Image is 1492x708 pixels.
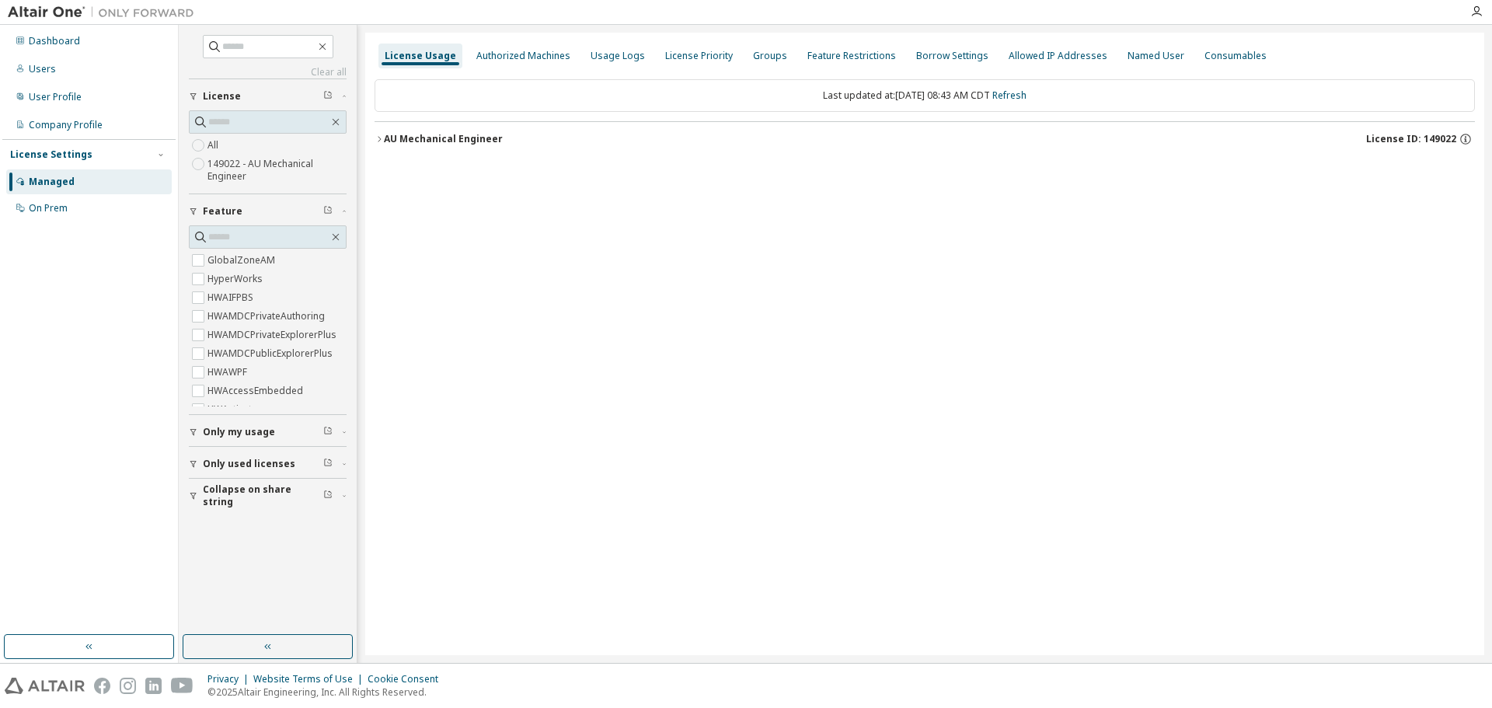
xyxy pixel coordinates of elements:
button: Only my usage [189,415,347,449]
label: HWAccessEmbedded [207,382,306,400]
div: Users [29,63,56,75]
label: HWAMDCPrivateAuthoring [207,307,328,326]
button: Collapse on share string [189,479,347,513]
div: User Profile [29,91,82,103]
button: License [189,79,347,113]
div: Company Profile [29,119,103,131]
div: License Priority [665,50,733,62]
span: Feature [203,205,242,218]
a: Clear all [189,66,347,78]
a: Refresh [992,89,1027,102]
div: Privacy [207,673,253,685]
img: youtube.svg [171,678,193,694]
span: License [203,90,241,103]
label: All [207,136,221,155]
span: License ID: 149022 [1366,133,1456,145]
div: Usage Logs [591,50,645,62]
span: Only my usage [203,426,275,438]
div: License Settings [10,148,92,161]
div: Borrow Settings [916,50,988,62]
img: Altair One [8,5,202,20]
div: On Prem [29,202,68,214]
span: Clear filter [323,90,333,103]
img: linkedin.svg [145,678,162,694]
span: Collapse on share string [203,483,323,508]
label: HWAWPF [207,363,250,382]
label: 149022 - AU Mechanical Engineer [207,155,347,186]
img: instagram.svg [120,678,136,694]
img: facebook.svg [94,678,110,694]
div: Website Terms of Use [253,673,368,685]
label: HWActivate [207,400,260,419]
label: HWAMDCPublicExplorerPlus [207,344,336,363]
div: Named User [1128,50,1184,62]
div: Allowed IP Addresses [1009,50,1107,62]
div: Managed [29,176,75,188]
button: Feature [189,194,347,228]
div: Last updated at: [DATE] 08:43 AM CDT [375,79,1475,112]
label: GlobalZoneAM [207,251,278,270]
label: HWAIFPBS [207,288,256,307]
div: License Usage [385,50,456,62]
div: AU Mechanical Engineer [384,133,503,145]
div: Feature Restrictions [807,50,896,62]
span: Clear filter [323,426,333,438]
button: Only used licenses [189,447,347,481]
button: AU Mechanical EngineerLicense ID: 149022 [375,122,1475,156]
span: Clear filter [323,458,333,470]
label: HWAMDCPrivateExplorerPlus [207,326,340,344]
p: © 2025 Altair Engineering, Inc. All Rights Reserved. [207,685,448,699]
div: Groups [753,50,787,62]
span: Clear filter [323,490,333,502]
span: Only used licenses [203,458,295,470]
div: Cookie Consent [368,673,448,685]
div: Dashboard [29,35,80,47]
img: altair_logo.svg [5,678,85,694]
span: Clear filter [323,205,333,218]
label: HyperWorks [207,270,266,288]
div: Authorized Machines [476,50,570,62]
div: Consumables [1204,50,1267,62]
